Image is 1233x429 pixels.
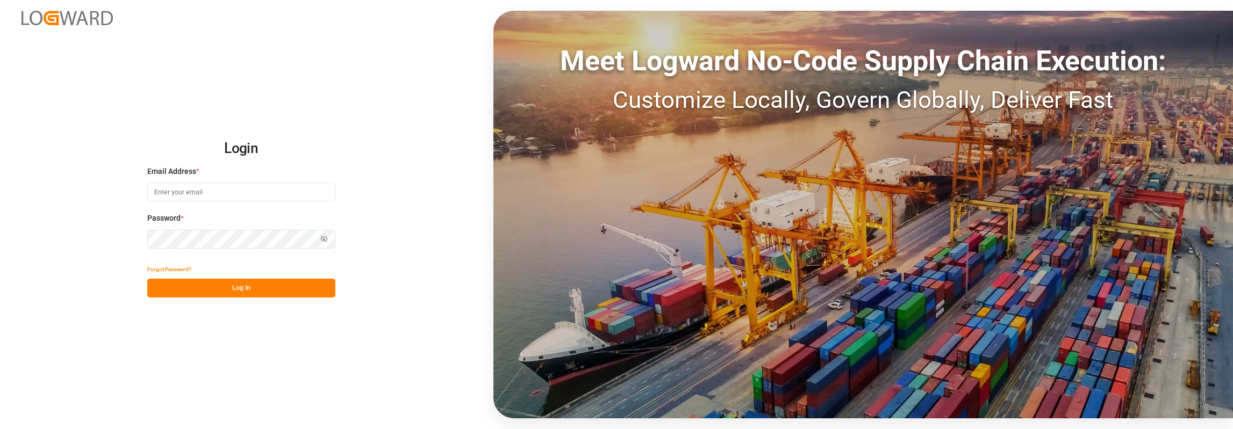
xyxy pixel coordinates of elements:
[147,260,191,279] button: Forgot Password?
[21,11,113,25] img: Logward_new_orange.png
[147,183,335,201] input: Enter your email
[147,166,196,177] span: Email Address
[493,40,1233,82] div: Meet Logward No-Code Supply Chain Execution:
[493,82,1233,118] div: Customize Locally, Govern Globally, Deliver Fast
[147,132,335,166] h2: Login
[147,213,181,224] span: Password
[147,279,335,297] button: Log In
